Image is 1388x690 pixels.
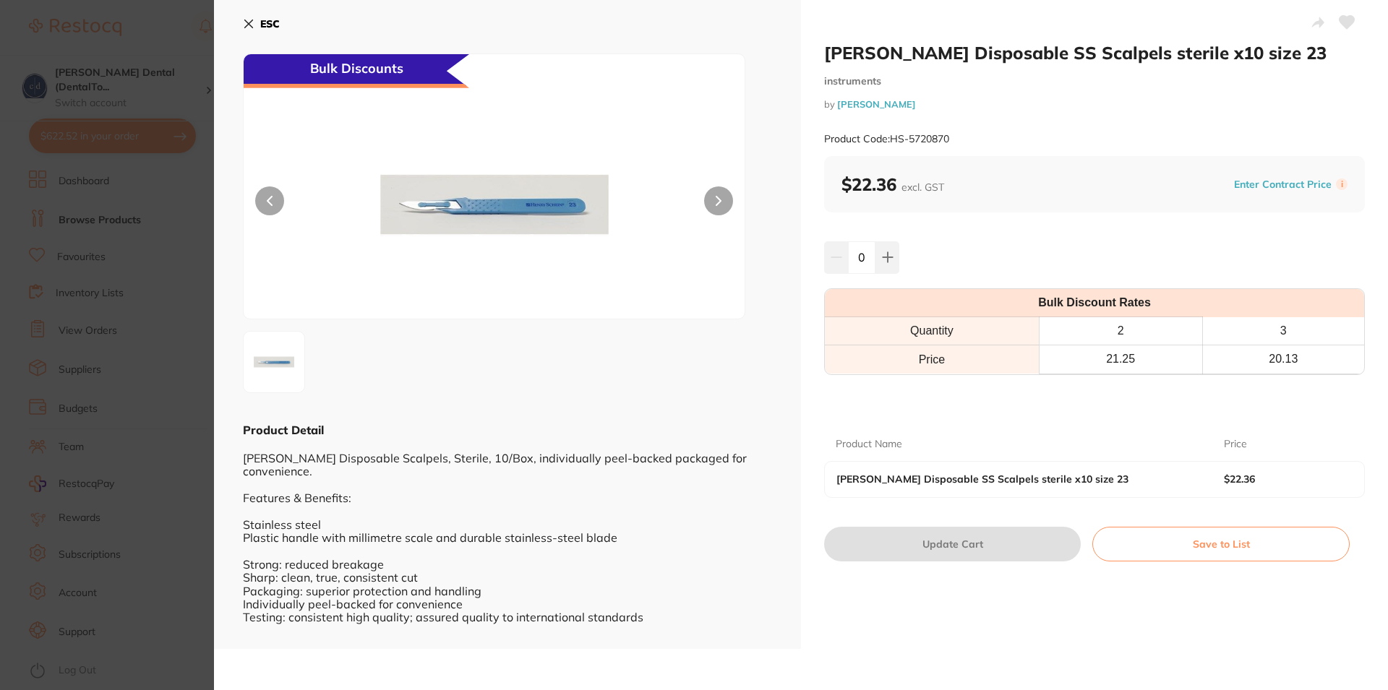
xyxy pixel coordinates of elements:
img: NzAuanBn [248,336,300,388]
p: Price [1224,437,1247,452]
small: Product Code: HS-5720870 [824,133,949,145]
th: 2 [1039,317,1202,345]
th: 20.13 [1202,345,1364,374]
button: Save to List [1092,527,1350,561]
button: Enter Contract Price [1230,178,1336,191]
a: [PERSON_NAME] [837,98,916,110]
div: [PERSON_NAME] Disposable Scalpels, Sterile, 10/Box, individually peel-backed packaged for conveni... [243,438,772,637]
b: [PERSON_NAME] Disposable SS Scalpels sterile x10 size 23 [836,473,1185,485]
td: Price [825,345,1039,374]
button: ESC [243,12,280,36]
b: ESC [260,17,280,30]
th: 3 [1202,317,1364,345]
th: Quantity [825,317,1039,345]
th: Bulk Discount Rates [825,289,1364,317]
h2: [PERSON_NAME] Disposable SS Scalpels sterile x10 size 23 [824,42,1365,64]
th: 21.25 [1039,345,1202,374]
div: Bulk Discounts [244,54,469,88]
span: excl. GST [901,181,944,194]
small: instruments [824,75,1365,87]
p: Product Name [836,437,902,452]
b: $22.36 [841,173,944,195]
img: NzAuanBn [344,90,645,319]
small: by [824,99,1365,110]
b: $22.36 [1224,473,1340,485]
label: i [1336,178,1348,190]
b: Product Detail [243,423,324,437]
button: Update Cart [824,527,1081,561]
